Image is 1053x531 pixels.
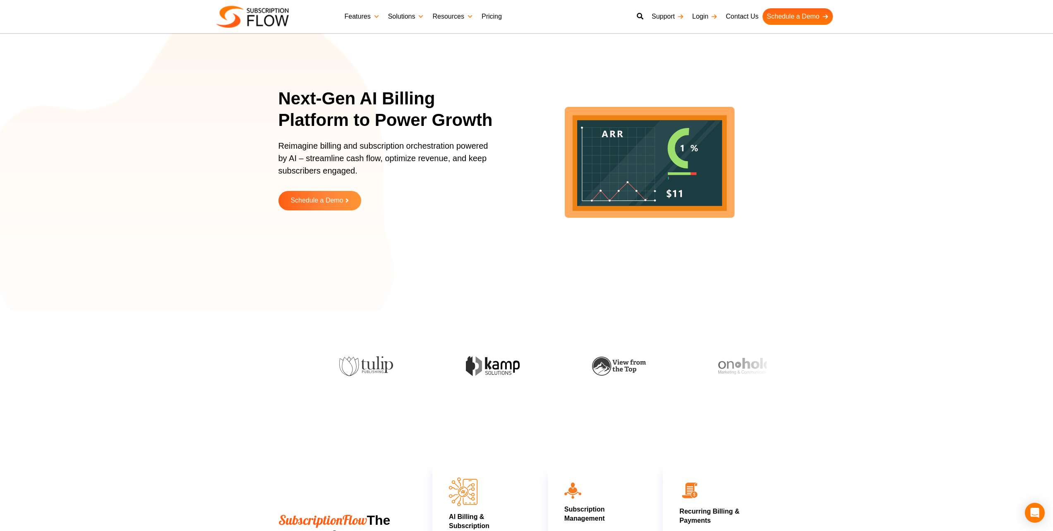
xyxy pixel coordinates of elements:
[341,8,384,25] a: Features
[564,483,581,498] img: icon10
[763,8,832,25] a: Schedule a Demo
[666,358,720,374] img: onhold-marketing
[216,6,289,28] img: Subscriptionflow
[449,478,477,506] img: AI Billing & Subscription Managements
[278,88,504,131] h1: Next-Gen AI Billing Platform to Power Growth
[278,140,494,185] p: Reimagine billing and subscription orchestration powered by AI – streamline cash flow, optimize r...
[1025,503,1045,523] div: Open Intercom Messenger
[679,480,700,501] img: 02
[413,356,467,376] img: kamp-solution
[540,357,593,376] img: view-from-the-top
[384,8,429,25] a: Solutions
[278,191,361,210] a: Schedule a Demo
[648,8,688,25] a: Support
[679,508,739,524] a: Recurring Billing & Payments
[722,8,763,25] a: Contact Us
[564,506,605,522] a: Subscription Management
[477,8,506,25] a: Pricing
[688,8,722,25] a: Login
[290,197,343,204] span: Schedule a Demo
[278,512,367,528] span: SubscriptionFlow
[428,8,477,25] a: Resources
